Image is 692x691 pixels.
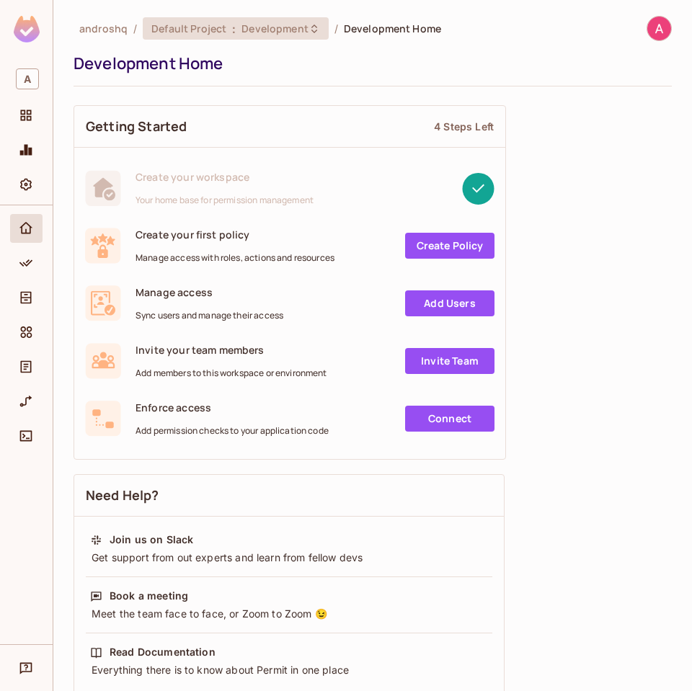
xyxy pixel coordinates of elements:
[405,290,494,316] a: Add Users
[86,117,187,135] span: Getting Started
[10,387,43,416] div: URL Mapping
[110,645,216,659] div: Read Documentation
[151,22,226,35] span: Default Project
[136,310,283,321] span: Sync users and manage their access
[136,367,327,379] span: Add members to this workspace or environment
[10,101,43,130] div: Projects
[136,425,329,437] span: Add permission checks to your application code
[10,654,43,682] div: Help & Updates
[10,63,43,95] div: Workspace: androshq
[136,228,334,241] span: Create your first policy
[136,252,334,264] span: Manage access with roles, actions and resources
[344,22,441,35] span: Development Home
[241,22,308,35] span: Development
[16,68,39,89] span: A
[136,343,327,357] span: Invite your team members
[86,486,159,504] span: Need Help?
[10,352,43,381] div: Audit Log
[133,22,137,35] li: /
[90,607,488,621] div: Meet the team face to face, or Zoom to Zoom 😉
[405,406,494,432] a: Connect
[90,550,488,565] div: Get support from out experts and learn from fellow devs
[647,17,671,40] img: Andrew Camel
[136,195,314,206] span: Your home base for permission management
[90,663,488,677] div: Everything there is to know about Permit in one place
[10,135,43,164] div: Monitoring
[10,170,43,199] div: Settings
[10,283,43,312] div: Directory
[405,233,494,259] a: Create Policy
[79,22,128,35] span: the active workspace
[10,249,43,277] div: Policy
[136,285,283,299] span: Manage access
[405,348,494,374] a: Invite Team
[10,318,43,347] div: Elements
[110,532,193,547] div: Join us on Slack
[74,53,665,74] div: Development Home
[10,214,43,243] div: Home
[434,120,494,133] div: 4 Steps Left
[334,22,338,35] li: /
[231,23,236,35] span: :
[136,170,314,184] span: Create your workspace
[136,401,329,414] span: Enforce access
[10,422,43,450] div: Connect
[110,589,188,603] div: Book a meeting
[14,16,40,43] img: SReyMgAAAABJRU5ErkJggg==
